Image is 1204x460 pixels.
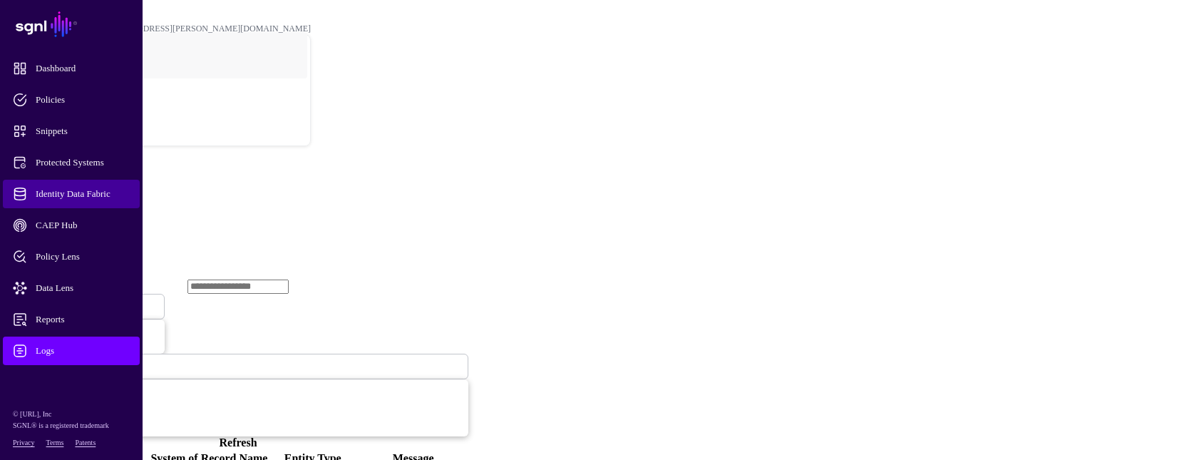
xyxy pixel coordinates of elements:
h2: Logs [6,168,1198,187]
span: Reports [13,312,153,327]
div: Log out [29,124,310,135]
a: Refresh [220,436,257,449]
p: © [URL], Inc [13,409,130,420]
span: Logs [13,344,153,358]
span: Data Lens [13,281,153,295]
a: POC [29,74,310,120]
span: Identity Data Fabric [13,187,153,201]
a: Reports [3,305,140,334]
a: Policies [3,86,140,114]
a: Dashboard [3,54,140,83]
a: Policy Lens [3,242,140,271]
a: SGNL [9,9,134,40]
div: [PERSON_NAME][EMAIL_ADDRESS][PERSON_NAME][DOMAIN_NAME] [29,24,311,34]
a: Snippets [3,117,140,145]
span: Policy Lens [13,250,153,264]
span: Protected Systems [13,155,153,170]
a: Identity Data Fabric [3,180,140,208]
a: Data Lens [3,274,140,302]
a: Terms [46,439,64,446]
a: Patents [75,439,96,446]
span: Policies [13,93,153,107]
p: SGNL® is a registered trademark [13,420,130,431]
a: Admin [3,368,140,397]
span: Snippets [13,124,153,138]
a: CAEP Hub [3,211,140,240]
a: Logs [3,337,140,365]
a: Protected Systems [3,148,140,177]
a: Privacy [13,439,35,446]
span: CAEP Hub [13,218,153,232]
span: Dashboard [13,61,153,76]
